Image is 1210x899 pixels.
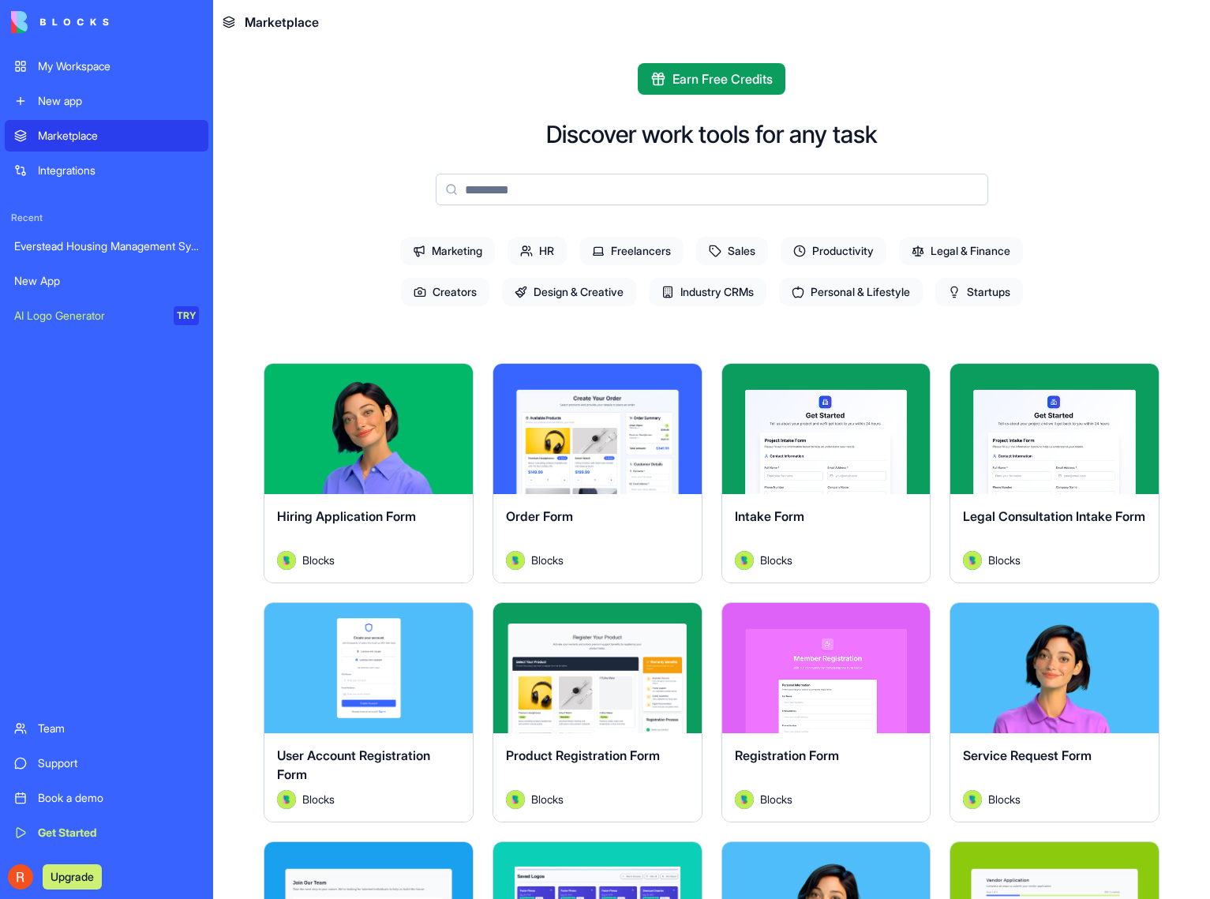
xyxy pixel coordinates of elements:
[8,864,33,890] img: ACg8ocIexV1h7OWzgzJh1nmo65KqNbXJQUqfMmcAtK7uR1gXbcNq9w=s96-c
[721,602,931,822] a: Registration FormAvatarBlocks
[43,864,102,890] button: Upgrade
[277,790,296,809] img: Avatar
[38,825,199,841] div: Get Started
[174,306,199,325] div: TRY
[14,273,199,289] div: New App
[735,790,754,809] img: Avatar
[5,85,208,117] a: New app
[5,120,208,152] a: Marketplace
[760,791,792,807] span: Blocks
[43,868,102,884] a: Upgrade
[649,278,766,306] span: Industry CRMs
[506,508,573,524] span: Order Form
[735,508,804,524] span: Intake Form
[277,747,430,782] span: User Account Registration Form
[672,69,773,88] span: Earn Free Credits
[963,747,1092,763] span: Service Request Form
[264,602,474,822] a: User Account Registration FormAvatarBlocks
[277,508,416,524] span: Hiring Application Form
[506,747,660,763] span: Product Registration Form
[735,747,839,763] span: Registration Form
[5,51,208,82] a: My Workspace
[5,713,208,744] a: Team
[696,237,768,265] span: Sales
[508,237,567,265] span: HR
[277,551,296,570] img: Avatar
[988,791,1021,807] span: Blocks
[760,552,792,568] span: Blocks
[950,363,1159,583] a: Legal Consultation Intake FormAvatarBlocks
[400,237,495,265] span: Marketing
[546,120,877,148] h2: Discover work tools for any task
[38,790,199,806] div: Book a demo
[38,755,199,771] div: Support
[779,278,923,306] span: Personal & Lifestyle
[493,602,702,822] a: Product Registration FormAvatarBlocks
[506,551,525,570] img: Avatar
[5,212,208,224] span: Recent
[38,93,199,109] div: New app
[38,163,199,178] div: Integrations
[264,363,474,583] a: Hiring Application FormAvatarBlocks
[5,782,208,814] a: Book a demo
[302,791,335,807] span: Blocks
[638,63,785,95] button: Earn Free Credits
[5,300,208,332] a: AI Logo GeneratorTRY
[963,508,1145,524] span: Legal Consultation Intake Form
[11,11,109,33] img: logo
[531,791,564,807] span: Blocks
[302,552,335,568] span: Blocks
[781,237,886,265] span: Productivity
[899,237,1023,265] span: Legal & Finance
[963,551,982,570] img: Avatar
[579,237,684,265] span: Freelancers
[506,790,525,809] img: Avatar
[401,278,489,306] span: Creators
[14,308,163,324] div: AI Logo Generator
[493,363,702,583] a: Order FormAvatarBlocks
[38,58,199,74] div: My Workspace
[950,602,1159,822] a: Service Request FormAvatarBlocks
[5,747,208,779] a: Support
[14,238,199,254] div: Everstead Housing Management System
[245,13,319,32] span: Marketplace
[5,817,208,848] a: Get Started
[5,230,208,262] a: Everstead Housing Management System
[988,552,1021,568] span: Blocks
[38,721,199,736] div: Team
[721,363,931,583] a: Intake FormAvatarBlocks
[38,128,199,144] div: Marketplace
[963,790,982,809] img: Avatar
[502,278,636,306] span: Design & Creative
[5,155,208,186] a: Integrations
[735,551,754,570] img: Avatar
[531,552,564,568] span: Blocks
[5,265,208,297] a: New App
[935,278,1023,306] span: Startups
